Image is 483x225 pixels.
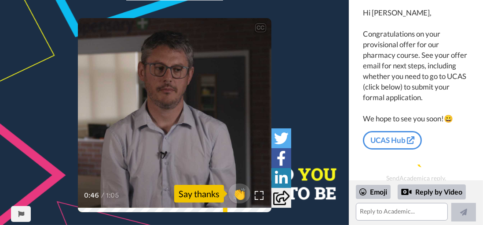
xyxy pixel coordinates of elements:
a: UCAS Hub [363,131,422,150]
span: / [101,190,104,201]
div: Reply by Video [401,187,412,197]
button: 👏 [228,184,250,203]
div: Hi [PERSON_NAME], Congratulations on your provisional offer for our pharmacy course. See your off... [363,7,469,124]
img: Full screen [255,191,263,200]
span: 👏 [228,187,250,201]
div: CC [255,23,266,32]
span: 1:05 [106,190,121,201]
div: Emoji [356,185,391,199]
div: Reply by Video [398,184,466,199]
div: Say thanks [174,185,224,202]
span: 0:46 [84,190,99,201]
